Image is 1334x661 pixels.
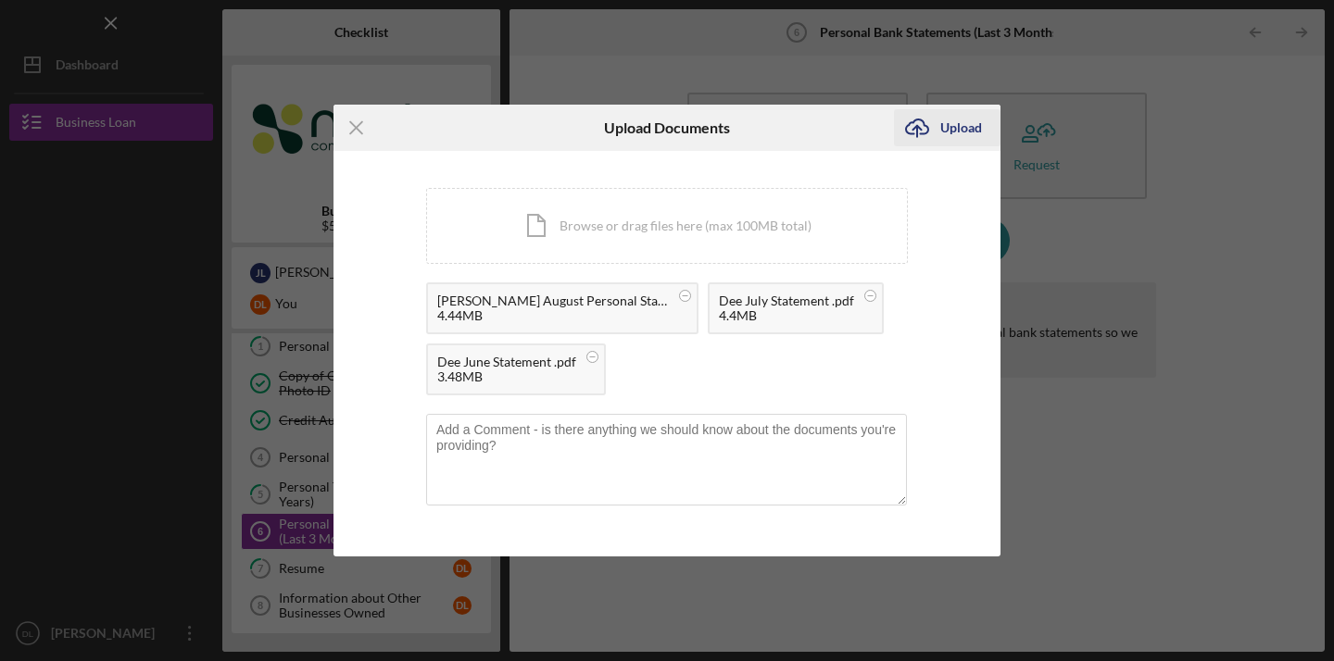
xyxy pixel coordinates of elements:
[719,308,854,323] div: 4.4MB
[604,119,730,136] h6: Upload Documents
[437,308,669,323] div: 4.44MB
[719,293,854,308] div: Dee July Statement .pdf
[437,355,576,369] div: Dee June Statement .pdf
[940,109,982,146] div: Upload
[894,109,1000,146] button: Upload
[437,369,576,384] div: 3.48MB
[437,293,669,308] div: [PERSON_NAME] August Personal Statement .pdf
